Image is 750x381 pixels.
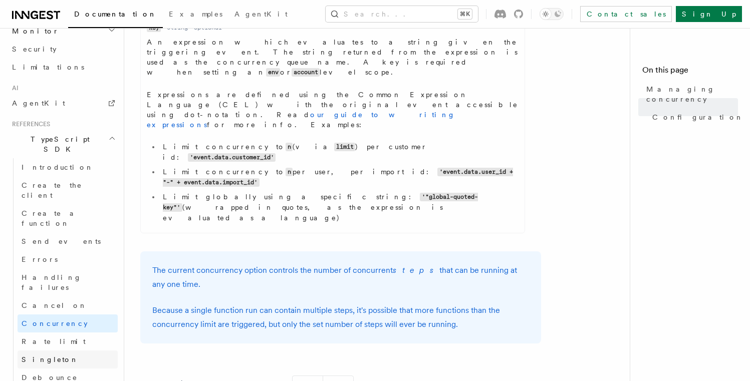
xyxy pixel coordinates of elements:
[326,6,478,22] button: Search...⌘K
[8,58,118,76] a: Limitations
[18,314,118,332] a: Concurrency
[266,68,280,77] code: env
[22,301,87,309] span: Cancel on
[147,90,519,130] p: Expressions are defined using the Common Expression Language (CEL) with the original event access...
[286,143,293,151] code: n
[147,37,519,78] p: An expression which evaluates to a string given the triggering event. The string returned from th...
[292,68,320,77] code: account
[12,63,84,71] span: Limitations
[68,3,163,28] a: Documentation
[22,209,81,227] span: Create a function
[12,99,65,107] span: AgentKit
[18,296,118,314] a: Cancel on
[160,192,519,223] li: Limit globally using a specific string: (wrapped in quotes, as the expression is evaluated as a l...
[152,263,529,291] p: The current concurrency option controls the number of concurrent that can be running at any one t...
[234,10,288,18] span: AgentKit
[22,319,88,327] span: Concurrency
[642,64,738,80] h4: On this page
[334,143,355,151] code: limit
[160,142,519,163] li: Limit concurrency to (via ) per customer id:
[18,350,118,368] a: Singleton
[580,6,672,22] a: Contact sales
[18,332,118,350] a: Rate limit
[18,158,118,176] a: Introduction
[147,111,455,129] a: our guide to writing expressions
[22,163,94,171] span: Introduction
[18,232,118,250] a: Send events
[74,10,157,18] span: Documentation
[160,167,519,188] li: Limit concurrency to per user, per import id:
[18,204,118,232] a: Create a function
[648,108,738,126] a: Configuration
[188,153,276,162] code: 'event.data.customer_id'
[18,268,118,296] a: Handling failures
[676,6,742,22] a: Sign Up
[22,237,101,245] span: Send events
[228,3,294,27] a: AgentKit
[652,112,743,122] span: Configuration
[18,250,118,268] a: Errors
[22,337,86,345] span: Rate limit
[8,120,50,128] span: References
[8,26,59,36] span: Monitor
[642,80,738,108] a: Managing concurrency
[540,8,564,20] button: Toggle dark mode
[646,84,738,104] span: Managing concurrency
[8,94,118,112] a: AgentKit
[163,3,228,27] a: Examples
[22,181,82,199] span: Create the client
[8,130,118,158] button: TypeScript SDK
[393,265,439,275] em: steps
[12,45,57,53] span: Security
[22,255,58,263] span: Errors
[18,176,118,204] a: Create the client
[8,84,19,92] span: AI
[458,9,472,19] kbd: ⌘K
[22,273,82,291] span: Handling failures
[22,355,79,363] span: Singleton
[169,10,222,18] span: Examples
[8,134,108,154] span: TypeScript SDK
[286,168,293,176] code: n
[152,303,529,331] p: Because a single function run can contain multiple steps, it's possible that more functions than ...
[8,40,118,58] a: Security
[8,22,118,40] button: Monitor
